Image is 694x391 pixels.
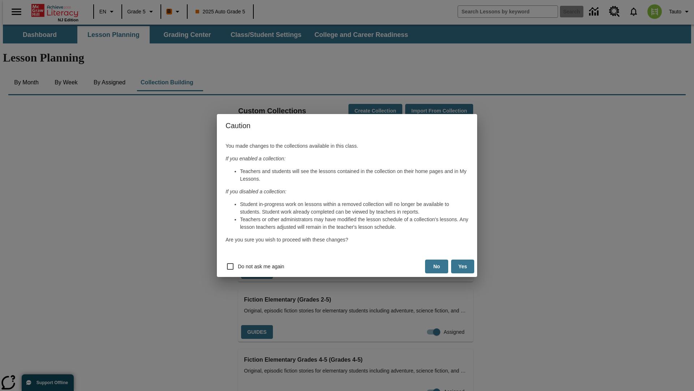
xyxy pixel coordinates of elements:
[226,156,286,161] em: If you enabled a collection:
[226,189,286,194] em: If you disabled a collection:
[451,260,474,274] button: Yes
[238,263,284,270] span: Do not ask me again
[226,142,468,150] p: You made changes to the collections available in this class.
[240,216,468,231] li: Teachers or other administrators may have modified the lesson schedule of a collection's lessons....
[240,168,468,183] li: Teachers and students will see the lessons contained in the collection on their home pages and in...
[425,260,448,274] button: No
[217,114,477,137] h4: Caution
[240,201,468,216] li: Student in-progress work on lessons within a removed collection will no longer be available to st...
[226,236,468,244] p: Are you sure you wish to proceed with these changes?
